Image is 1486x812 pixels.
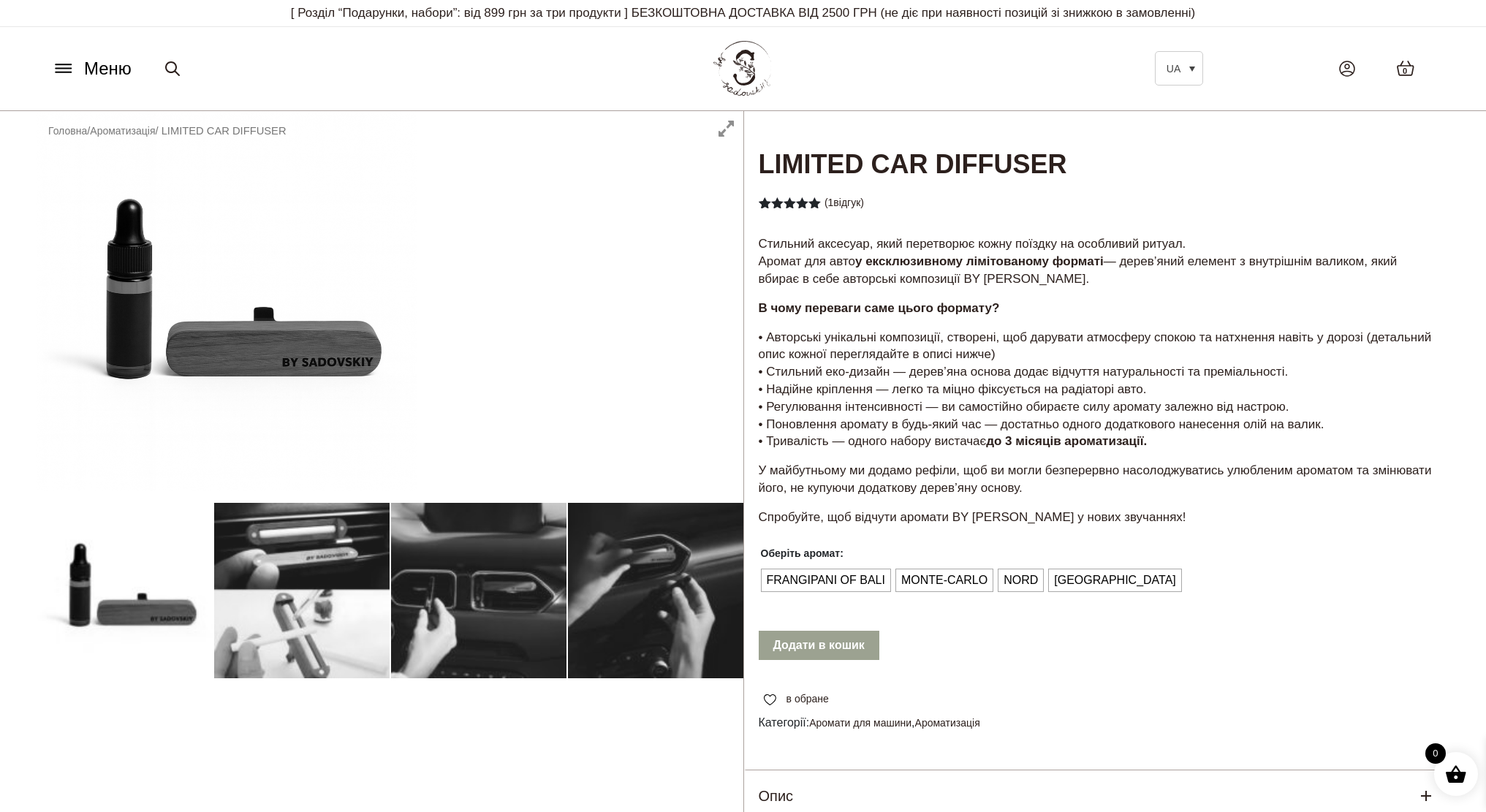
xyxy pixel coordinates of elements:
a: Ароматизація [915,717,980,729]
ul: Оберіть аромат: [759,566,1181,594]
span: Рейтинг з 5 на основі опитування покупця [759,197,822,261]
span: 1 [759,197,765,226]
a: Аромати для машини [809,717,911,729]
a: Ароматизація [90,125,155,137]
button: Меню [48,55,136,83]
p: У майбутньому ми додамо рефіли, щоб ви могли безперервно насолоджуватись улюбленим ароматом та зм... [759,462,1436,497]
span: NORD [1000,569,1042,592]
a: в обране [759,691,834,707]
a: (1відгук) [824,197,864,208]
li: MONACO [1049,569,1181,591]
li: FRANGIPANI OF BALI [762,569,890,591]
a: UA [1155,51,1203,86]
span: 1 [828,197,834,208]
span: MONTE-CARLO [898,569,991,592]
a: Головна [48,125,87,137]
p: • Авторські унікальні композиції, створені, щоб дарувати атмосферу спокою та натхнення навіть у д... [759,329,1436,451]
span: [GEOGRAPHIC_DATA] [1050,569,1180,592]
h1: LIMITED CAR DIFFUSER [744,111,1450,183]
label: Оберіть аромат: [761,542,844,565]
li: MONTE-CARLO [896,569,993,591]
p: Стильний аксесуар, який перетворює кожну поїздку на особливий ритуал. Аромат для авто — дерев’яни... [759,235,1436,287]
span: UA [1167,63,1180,75]
h5: Опис [759,785,794,807]
div: Оцінено в 5.00 з 5 [759,197,822,208]
nav: Breadcrumb [48,123,287,139]
button: Додати в кошик [759,631,879,660]
span: 0 [1403,65,1407,77]
strong: В чому переваги саме цього формату? [759,301,1000,315]
a: 0 [1381,45,1430,91]
span: в обране [786,691,829,707]
strong: до 3 місяців ароматизації. [986,434,1147,448]
p: Спробуйте, щоб відчути аромати BY [PERSON_NAME] у нових звучаннях! [759,509,1436,526]
strong: у ексклюзивному лімітованому форматі [855,254,1104,268]
span: Меню [84,56,132,82]
span: 0 [1425,743,1446,764]
img: unfavourite.svg [764,694,776,706]
span: FRANGIPANI OF BALI [763,569,889,592]
img: BY SADOVSKIY [713,41,772,96]
span: Категорії: , [759,714,1436,732]
li: NORD [998,569,1043,591]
